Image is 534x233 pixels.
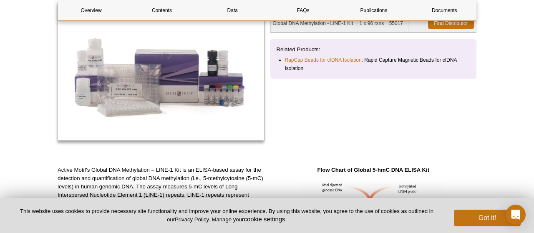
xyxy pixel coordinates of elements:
[358,15,387,33] td: 1 x 96 rxns
[58,3,264,140] img: Global DNA Methylation Assay–LINE-1 Kit
[428,18,474,29] a: Find Distributor
[277,45,471,54] p: Related Products:
[285,56,362,64] a: RapCap Beads for cfDNA Isolation
[58,0,124,20] a: Overview
[13,208,440,223] p: This website uses cookies to provide necessary site functionality and improve your online experie...
[387,15,409,33] td: 55017
[506,205,526,225] div: Open Intercom Messenger
[454,210,521,226] button: Got it!
[285,56,463,73] li: : Rapid Capture Magnetic Beads for cfDNA Isolation
[317,167,429,173] strong: Flow Chart of Global 5-hmC DNA ELISA Kit
[128,0,195,20] a: Contents
[58,3,264,143] a: Global DNA Methylation Assay–LINE-1 Kit
[199,0,266,20] a: Data
[58,166,264,233] p: Active Motif's Global DNA Methylation – LINE-1 Kit is an ELISA-based assay for the detection and ...
[175,216,209,223] a: Privacy Policy
[244,215,285,223] button: cookie settings
[340,0,407,20] a: Publications
[411,0,478,20] a: Documents
[271,15,358,33] td: Global DNA Methylation - LINE-1 Kit
[270,0,336,20] a: FAQs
